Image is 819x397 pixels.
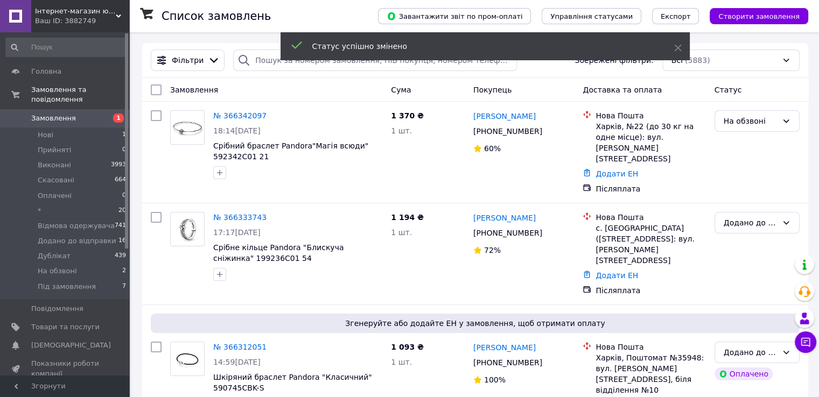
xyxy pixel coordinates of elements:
span: 1 [122,130,126,140]
button: Створити замовлення [710,8,808,24]
span: Замовлення [170,86,218,94]
img: Фото товару [171,342,204,375]
span: Замовлення [31,114,76,123]
div: Післяплата [596,285,705,296]
span: 1 [113,114,124,123]
a: Шкіряний браслет Pandora "Класичний" 590745CBK-S [213,373,372,392]
button: Чат з покупцем [795,331,816,353]
span: Статус [715,86,742,94]
span: Замовлення та повідомлення [31,85,129,104]
span: Cума [391,86,411,94]
div: На обзвоні [724,115,778,127]
button: Завантажити звіт по пром-оплаті [378,8,531,24]
a: Срібне кільце Pandora "Блискуча сніжинка" 199236C01 54 [213,243,344,263]
span: Згенеруйте або додайте ЕН у замовлення, щоб отримати оплату [155,318,795,329]
div: Післяплата [596,183,705,194]
div: [PHONE_NUMBER] [471,225,544,240]
a: № 366312051 [213,343,267,351]
div: с. [GEOGRAPHIC_DATA] ([STREET_ADDRESS]: вул. [PERSON_NAME][STREET_ADDRESS] [596,223,705,266]
h1: Список замовлень [162,10,271,23]
a: Фото товару [170,110,205,145]
input: Пошук [5,38,127,57]
img: Фото товару [171,111,204,144]
span: Повідомлення [31,304,83,314]
a: № 366342097 [213,111,267,120]
span: 14:59[DATE] [213,358,261,366]
a: [PERSON_NAME] [473,342,536,353]
span: 439 [115,251,126,261]
div: [PHONE_NUMBER] [471,355,544,370]
span: 7 [122,282,126,292]
span: 72% [484,246,501,254]
span: Виконані [38,160,71,170]
div: Додано до відправки [724,346,778,358]
div: Харків, Поштомат №35948: вул. [PERSON_NAME][STREET_ADDRESS], біля відділення №10 [596,352,705,395]
span: Нові [38,130,53,140]
div: Оплачено [715,367,773,380]
span: Доставка та оплата [583,86,662,94]
div: Додано до відправки [724,217,778,229]
span: Товари та послуги [31,322,100,332]
span: Фільтри [172,55,204,66]
div: Харків, №22 (до 30 кг на одне місце): вул. [PERSON_NAME][STREET_ADDRESS] [596,121,705,164]
span: Експорт [661,12,691,20]
span: 3993 [111,160,126,170]
span: Дублікат [38,251,71,261]
span: 60% [484,144,501,153]
span: [DEMOGRAPHIC_DATA] [31,341,111,350]
span: Відмова одержувача [38,221,115,231]
span: Головна [31,67,61,76]
img: Фото товару [171,212,204,246]
div: Нова Пошта [596,342,705,352]
span: 1 370 ₴ [391,111,424,120]
a: Срібний браслет Pandora"Магія всюди" 592342C01 21 [213,141,368,161]
span: Скасовані [38,175,74,185]
span: 16 [118,236,126,246]
div: Статус успішно змінено [312,41,647,52]
span: 0 [122,145,126,155]
a: Фото товару [170,342,205,376]
a: Створити замовлення [699,11,808,20]
button: Експорт [652,8,699,24]
span: Прийняті [38,145,71,155]
span: 0 [122,191,126,201]
span: 664 [115,175,126,185]
button: Управління статусами [542,8,641,24]
a: Додати ЕН [596,271,638,280]
span: (5883) [685,56,710,65]
span: 1 093 ₴ [391,343,424,351]
span: 18:14[DATE] [213,126,261,135]
div: [PHONE_NUMBER] [471,124,544,139]
span: Додано до відправки [38,236,116,246]
span: Управління статусами [550,12,633,20]
span: 1 194 ₴ [391,213,424,222]
span: 17:17[DATE] [213,228,261,237]
a: Фото товару [170,212,205,246]
span: Інтернет-магазин ювелірних прикрас "Silver" [35,6,116,16]
span: 1 шт. [391,358,412,366]
span: Під замовлення [38,282,96,292]
span: На обзвоні [38,266,76,276]
span: 1 шт. [391,228,412,237]
span: 20 [118,206,126,216]
div: Нова Пошта [596,110,705,121]
span: Створити замовлення [718,12,800,20]
a: № 366333743 [213,213,267,222]
span: 2 [122,266,126,276]
span: 1 шт. [391,126,412,135]
a: [PERSON_NAME] [473,111,536,122]
span: Покупець [473,86,512,94]
div: Нова Пошта [596,212,705,223]
div: Ваш ID: 3882749 [35,16,129,26]
span: Показники роботи компанії [31,359,100,378]
span: 741 [115,221,126,231]
span: Оплачені [38,191,72,201]
a: Додати ЕН [596,169,638,178]
span: Завантажити звіт по пром-оплаті [387,11,522,21]
span: 100% [484,375,506,384]
a: [PERSON_NAME] [473,212,536,223]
